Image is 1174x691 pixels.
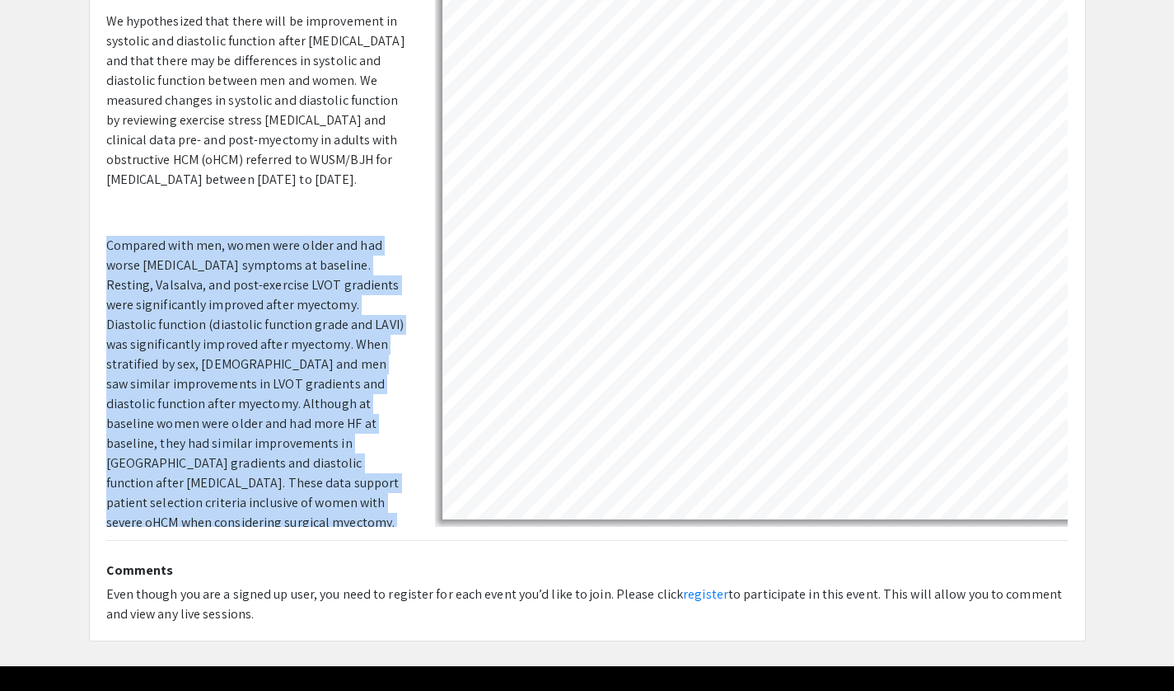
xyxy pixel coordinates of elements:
div: Even though you are a signed up user, you need to register for each event you’d like to join. Ple... [106,585,1069,624]
iframe: Chat [12,617,70,679]
a: register [683,585,728,603]
h2: Comments [106,562,1069,578]
p: Compared with men, women were older and had worse [MEDICAL_DATA] symptoms at baseline. Resting, V... [106,236,410,533]
p: We hypothesized that there will be improvement in systolic and diastolic function after [MEDICAL_... [106,12,410,190]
